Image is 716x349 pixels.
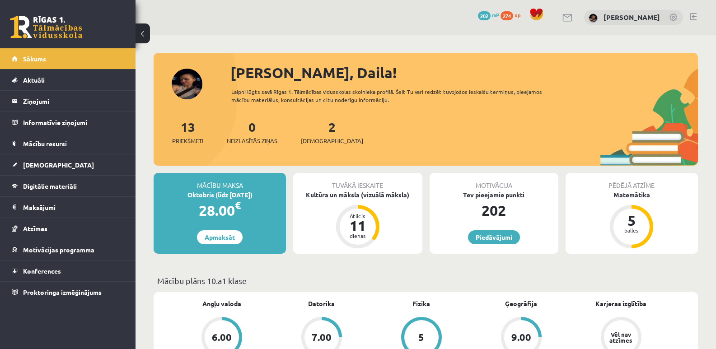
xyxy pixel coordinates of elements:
[293,173,422,190] div: Tuvākā ieskaite
[197,230,243,244] a: Apmaksāt
[308,299,335,308] a: Datorika
[492,11,499,19] span: mP
[344,219,371,233] div: 11
[235,199,241,212] span: €
[293,190,422,250] a: Kultūra un māksla (vizuālā māksla) Atlicis 11 dienas
[418,332,424,342] div: 5
[12,70,124,90] a: Aktuāli
[23,76,45,84] span: Aktuāli
[154,173,286,190] div: Mācību maksa
[301,119,363,145] a: 2[DEMOGRAPHIC_DATA]
[12,218,124,239] a: Atzīmes
[301,136,363,145] span: [DEMOGRAPHIC_DATA]
[515,11,520,19] span: xp
[10,16,82,38] a: Rīgas 1. Tālmācības vidusskola
[501,11,525,19] a: 274 xp
[12,91,124,112] a: Ziņojumi
[212,332,232,342] div: 6.00
[23,112,124,133] legend: Informatīvie ziņojumi
[12,261,124,281] a: Konferences
[618,213,645,228] div: 5
[157,275,694,287] p: Mācību plāns 10.a1 klase
[23,288,102,296] span: Proktoringa izmēģinājums
[589,14,598,23] img: Daila Kronberga
[23,224,47,233] span: Atzīmes
[172,136,203,145] span: Priekšmeti
[230,62,698,84] div: [PERSON_NAME], Daila!
[12,154,124,175] a: [DEMOGRAPHIC_DATA]
[12,197,124,218] a: Maksājumi
[12,176,124,196] a: Digitālie materiāli
[23,55,46,63] span: Sākums
[227,136,277,145] span: Neizlasītās ziņas
[478,11,491,20] span: 202
[566,190,698,200] div: Matemātika
[12,282,124,302] a: Proktoringa izmēģinājums
[12,112,124,133] a: Informatīvie ziņojumi
[566,173,698,190] div: Pēdējā atzīme
[412,299,430,308] a: Fizika
[12,239,124,260] a: Motivācijas programma
[12,133,124,154] a: Mācību resursi
[430,200,558,221] div: 202
[604,13,660,22] a: [PERSON_NAME]
[23,267,61,275] span: Konferences
[23,246,94,254] span: Motivācijas programma
[344,213,371,219] div: Atlicis
[154,190,286,200] div: Oktobris (līdz [DATE])
[23,161,94,169] span: [DEMOGRAPHIC_DATA]
[202,299,241,308] a: Angļu valoda
[566,190,698,250] a: Matemātika 5 balles
[293,190,422,200] div: Kultūra un māksla (vizuālā māksla)
[608,331,634,343] div: Vēl nav atzīmes
[23,197,124,218] legend: Maksājumi
[172,119,203,145] a: 13Priekšmeti
[23,91,124,112] legend: Ziņojumi
[154,200,286,221] div: 28.00
[501,11,513,20] span: 274
[231,88,558,104] div: Laipni lūgts savā Rīgas 1. Tālmācības vidusskolas skolnieka profilā. Šeit Tu vari redzēt tuvojošo...
[478,11,499,19] a: 202 mP
[227,119,277,145] a: 0Neizlasītās ziņas
[23,182,77,190] span: Digitālie materiāli
[618,228,645,233] div: balles
[312,332,332,342] div: 7.00
[344,233,371,238] div: dienas
[12,48,124,69] a: Sākums
[595,299,646,308] a: Karjeras izglītība
[468,230,520,244] a: Piedāvājumi
[430,173,558,190] div: Motivācija
[23,140,67,148] span: Mācību resursi
[505,299,537,308] a: Ģeogrāfija
[511,332,531,342] div: 9.00
[430,190,558,200] div: Tev pieejamie punkti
